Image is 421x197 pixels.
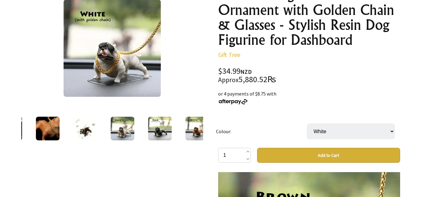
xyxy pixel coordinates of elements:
button: Add to Cart [257,148,400,163]
div: $34.99 5,880.52₨ [218,67,400,84]
a: Gift Tree [218,51,240,59]
td: Colour: [216,115,307,148]
img: Cool Bulldog Boss Car Ornament with Golden Chain & Glasses - Stylish Resin Dog Figurine for Dashb... [73,117,97,140]
img: Cool Bulldog Boss Car Ornament with Golden Chain & Glasses - Stylish Resin Dog Figurine for Dashb... [111,117,134,140]
span: NZD [241,68,252,75]
img: Cool Bulldog Boss Car Ornament with Golden Chain & Glasses - Stylish Resin Dog Figurine for Dashb... [185,117,209,140]
div: or 4 payments of $8.75 with [218,90,400,105]
small: Approx [218,76,239,84]
img: Cool Bulldog Boss Car Ornament with Golden Chain & Glasses - Stylish Resin Dog Figurine for Dashb... [36,117,60,140]
img: Afterpay [218,99,248,105]
img: Cool Bulldog Boss Car Ornament with Golden Chain & Glasses - Stylish Resin Dog Figurine for Dashb... [148,117,172,140]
